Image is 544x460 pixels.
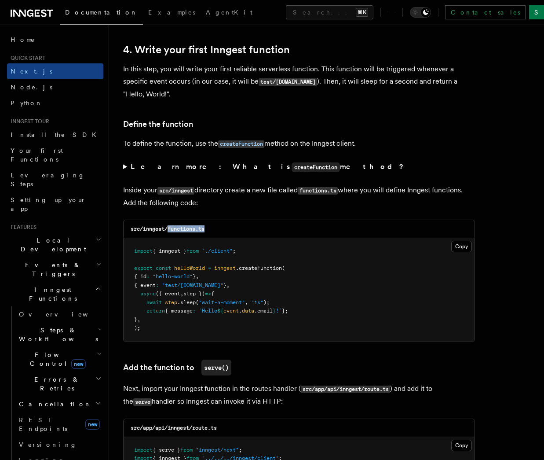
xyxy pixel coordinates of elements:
span: data [242,308,254,314]
span: "inngest/next" [196,447,239,453]
span: Your first Functions [11,147,63,163]
a: Documentation [60,3,143,25]
a: Python [7,95,103,111]
a: Home [7,32,103,48]
span: ({ event [156,291,180,297]
code: createFunction [218,140,264,148]
span: Local Development [7,236,96,254]
span: ; [233,248,236,254]
span: inngest [214,265,236,271]
code: serve() [201,360,231,375]
span: Flow Control [15,350,97,368]
span: REST Endpoints [19,416,67,432]
span: new [71,359,86,369]
span: , [196,273,199,280]
a: Your first Functions [7,143,103,167]
code: serve [133,398,152,406]
button: Errors & Retries [15,372,103,396]
span: ( [282,265,285,271]
span: . [239,308,242,314]
span: .email [254,308,273,314]
span: !` [276,308,282,314]
span: new [85,419,100,430]
span: const [156,265,171,271]
span: } [193,273,196,280]
span: AgentKit [206,9,252,16]
span: async [140,291,156,297]
span: Inngest Functions [7,285,95,303]
a: Add the function toserve() [123,360,231,375]
code: src/app/api/inngest/route.ts [301,386,390,393]
button: Toggle dark mode [410,7,431,18]
span: Leveraging Steps [11,172,85,188]
p: Next, import your Inngest function in the routes handler ( ) and add it to the handler so Inngest... [123,383,475,408]
a: REST Endpointsnew [15,412,103,437]
a: 4. Write your first Inngest function [123,44,290,56]
code: src/app/api/inngest/route.ts [131,425,217,431]
span: Features [7,224,37,231]
a: Leveraging Steps [7,167,103,192]
span: { message [165,308,193,314]
button: Search...⌘K [286,5,373,19]
span: { inngest } [153,248,186,254]
span: , [137,316,140,323]
span: .sleep [177,299,196,305]
strong: Learn more: What is method? [131,162,405,171]
a: Next.js [7,63,103,79]
a: Define the function [123,118,193,130]
button: Flow Controlnew [15,347,103,372]
span: = [208,265,211,271]
span: await [146,299,162,305]
span: ${ [217,308,223,314]
span: Quick start [7,55,45,62]
span: import [134,447,153,453]
a: Node.js [7,79,103,95]
span: "test/[DOMAIN_NAME]" [162,282,223,288]
span: event [223,308,239,314]
span: ; [239,447,242,453]
summary: Learn more: What iscreateFunctionmethod? [123,161,475,173]
span: from [180,447,193,453]
span: } [223,282,226,288]
span: : [146,273,150,280]
p: To define the function, use the method on the Inngest client. [123,137,475,150]
code: test/[DOMAIN_NAME] [259,78,317,86]
button: Local Development [7,232,103,257]
span: return [146,308,165,314]
p: Inside your directory create a new file called where you will define Inngest functions. Add the f... [123,184,475,209]
span: { serve } [153,447,180,453]
button: Events & Triggers [7,257,103,282]
code: src/inngest/functions.ts [131,226,204,232]
span: helloWorld [174,265,205,271]
span: Home [11,35,35,44]
span: { [211,291,214,297]
button: Inngest Functions [7,282,103,306]
a: AgentKit [201,3,258,24]
span: .createFunction [236,265,282,271]
span: Steps & Workflows [15,326,98,343]
span: ( [196,299,199,305]
span: `Hello [199,308,217,314]
span: } [134,316,137,323]
span: } [273,308,276,314]
code: src/inngest [157,187,194,195]
span: { event [134,282,156,288]
a: Versioning [15,437,103,453]
kbd: ⌘K [356,8,368,17]
span: Python [11,99,43,107]
span: export [134,265,153,271]
span: Install the SDK [11,131,102,138]
button: Copy [451,440,472,451]
span: "wait-a-moment" [199,299,245,305]
span: , [245,299,248,305]
span: "hello-world" [153,273,193,280]
a: createFunction [218,139,264,147]
span: , [180,291,183,297]
button: Copy [451,241,472,252]
span: Documentation [65,9,138,16]
a: Install the SDK [7,127,103,143]
span: Versioning [19,441,77,448]
p: In this step, you will write your first reliable serverless function. This function will be trigg... [123,63,475,100]
code: functions.ts [298,187,338,195]
span: : [156,282,159,288]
